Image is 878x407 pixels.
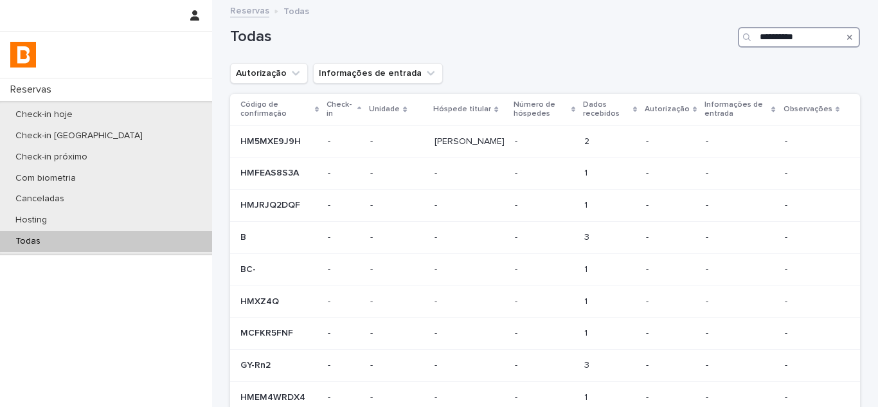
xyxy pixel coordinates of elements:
p: - [646,360,695,371]
p: Check-in [GEOGRAPHIC_DATA] [5,131,153,141]
p: - [515,262,520,275]
p: - [706,168,775,179]
p: - [435,357,440,371]
p: - [515,134,520,147]
p: 1 [584,325,590,339]
p: - [328,328,360,339]
p: Check-in hoje [5,109,83,120]
p: - [370,262,375,275]
p: 1 [584,165,590,179]
button: Autorização [230,63,308,84]
p: HMFEAS8S3A [240,165,301,179]
p: - [646,392,695,403]
p: 3 [584,230,592,243]
p: - [706,360,775,371]
h1: Todas [230,28,733,46]
p: - [370,325,375,339]
p: Hosting [5,215,57,226]
p: - [706,136,775,147]
p: Código de confirmação [240,98,312,122]
p: - [706,296,775,307]
p: - [706,392,775,403]
p: 3 [584,357,592,371]
tr: HM5MXE9J9HHM5MXE9J9H --- [PERSON_NAME][PERSON_NAME] -- 22 --- [230,125,860,158]
p: - [435,390,440,403]
input: Search [738,27,860,48]
p: Reservas [5,84,62,96]
p: - [435,325,440,339]
p: - [515,294,520,307]
p: - [785,136,839,147]
p: GY-Rn2 [240,357,273,371]
p: - [646,328,695,339]
p: - [646,168,695,179]
p: - [706,200,775,211]
p: HMJRJQ2DQF [240,197,303,211]
p: B [240,230,249,243]
p: 1 [584,294,590,307]
p: - [785,200,839,211]
p: Canceladas [5,194,75,204]
p: HMXZ4Q [240,294,282,307]
p: - [646,200,695,211]
p: - [328,296,360,307]
p: - [706,264,775,275]
p: - [515,390,520,403]
p: - [785,392,839,403]
p: - [515,357,520,371]
p: - [515,230,520,243]
tr: BC-BC- --- -- -- 11 --- [230,253,860,285]
tr: BB --- -- -- 33 --- [230,221,860,253]
p: Check-in próximo [5,152,98,163]
p: - [785,232,839,243]
p: - [328,232,360,243]
p: - [515,197,520,211]
tr: HMXZ4QHMXZ4Q --- -- -- 11 --- [230,285,860,318]
p: - [435,197,440,211]
p: 1 [584,262,590,275]
p: MCFKR5FNF [240,325,296,339]
p: - [435,230,440,243]
p: - [370,294,375,307]
p: - [370,390,375,403]
p: Felipe Ferreira Pereira [435,134,507,147]
p: - [785,296,839,307]
p: - [785,264,839,275]
p: - [370,165,375,179]
p: HM5MXE9J9H [240,134,303,147]
p: - [328,360,360,371]
p: Hóspede titular [433,102,491,116]
p: Check-in [327,98,354,122]
p: - [435,294,440,307]
p: - [328,136,360,147]
p: - [785,168,839,179]
p: - [370,197,375,211]
p: - [646,136,695,147]
p: - [515,165,520,179]
p: 2 [584,134,592,147]
tr: HMFEAS8S3AHMFEAS8S3A --- -- -- 11 --- [230,158,860,190]
tr: MCFKR5FNFMCFKR5FNF --- -- -- 11 --- [230,318,860,350]
p: HMEM4WRDX4 [240,390,308,403]
p: - [706,232,775,243]
p: - [646,232,695,243]
p: Dados recebidos [583,98,630,122]
tr: HMJRJQ2DQFHMJRJQ2DQF --- -- -- 11 --- [230,190,860,222]
p: Unidade [369,102,400,116]
p: - [785,328,839,339]
p: - [328,200,360,211]
p: 1 [584,390,590,403]
p: - [706,328,775,339]
p: 1 [584,197,590,211]
p: - [370,357,375,371]
p: - [435,165,440,179]
button: Informações de entrada [313,63,443,84]
p: - [328,264,360,275]
tr: GY-Rn2GY-Rn2 --- -- -- 33 --- [230,350,860,382]
p: - [646,296,695,307]
p: Todas [283,3,309,17]
p: Todas [5,236,51,247]
p: - [646,264,695,275]
p: - [328,168,360,179]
